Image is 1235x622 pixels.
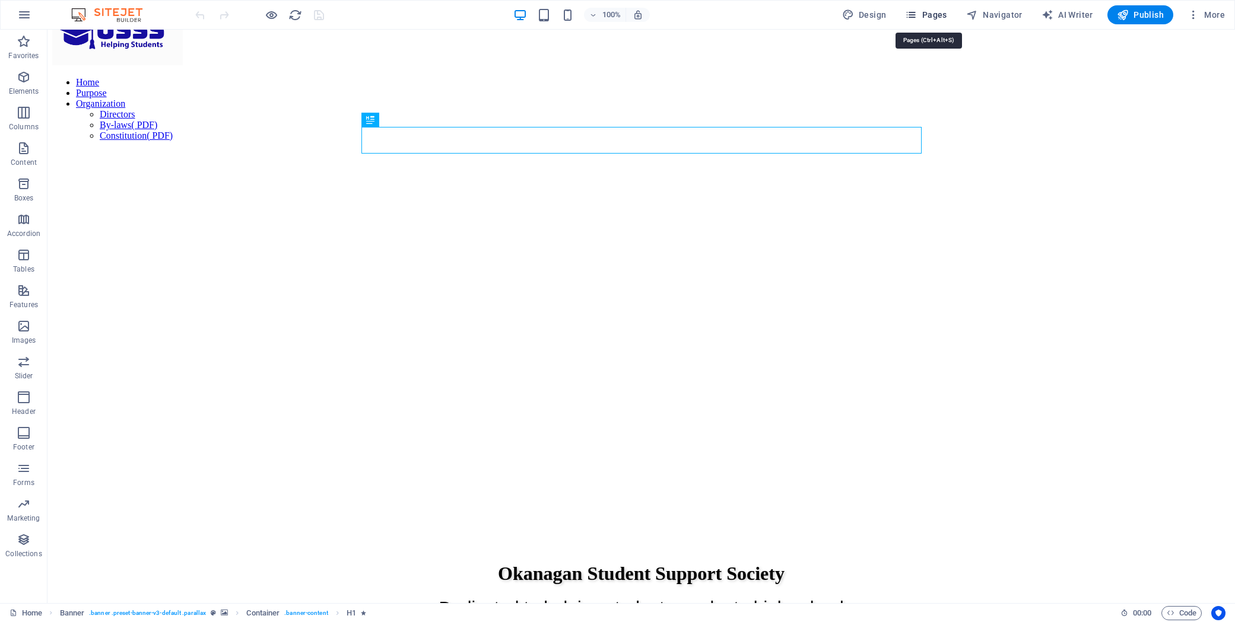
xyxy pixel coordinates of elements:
h6: Session time [1120,606,1152,620]
p: Favorites [8,51,39,60]
p: Images [12,336,36,345]
nav: breadcrumb [60,606,367,620]
span: . banner-content [284,606,328,620]
p: Forms [13,478,34,487]
button: reload [288,8,302,22]
p: Marketing [7,513,40,523]
span: Okanagan Student Support Society [450,533,737,554]
button: Usercentrics [1211,606,1226,620]
span: Design [842,9,887,21]
p: Content [11,158,37,167]
span: . banner .preset-banner-v3-default .parallax [89,606,206,620]
button: Publish [1107,5,1173,24]
span: Navigator [966,9,1023,21]
span: More [1188,9,1225,21]
p: Footer [13,442,34,452]
span: : [1141,608,1143,617]
button: Click here to leave preview mode and continue editing [264,8,278,22]
i: On resize automatically adjust zoom level to fit chosen device. [633,9,643,20]
span: 00 00 [1133,606,1151,620]
i: This element is a customizable preset [211,610,216,616]
span: Code [1167,606,1196,620]
span: Publish [1117,9,1164,21]
button: Pages [900,5,951,24]
p: Features [9,300,38,310]
button: 100% [584,8,626,22]
button: AI Writer [1037,5,1098,24]
p: Tables [13,264,34,274]
h6: 100% [602,8,621,22]
span: Pages [905,9,947,21]
p: Accordion [7,229,40,238]
i: Reload page [288,8,302,22]
div: Design (Ctrl+Alt+Y) [837,5,891,24]
img: Editor Logo [68,8,157,22]
button: More [1183,5,1230,24]
span: Click to select. Double-click to edit [60,606,85,620]
p: Columns [9,122,39,132]
span: Click to select. Double-click to edit [347,606,356,620]
p: Slider [15,371,33,381]
a: Click to cancel selection. Double-click to open Pages [9,606,42,620]
span: AI Writer [1042,9,1093,21]
p: Boxes [14,193,34,203]
i: Element contains an animation [361,610,366,616]
p: Elements [9,87,39,96]
p: Collections [5,549,42,559]
button: Navigator [961,5,1027,24]
i: This element contains a background [221,610,228,616]
p: Header [12,407,36,416]
button: Code [1161,606,1202,620]
button: Design [837,5,891,24]
span: Click to select. Double-click to edit [246,606,280,620]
